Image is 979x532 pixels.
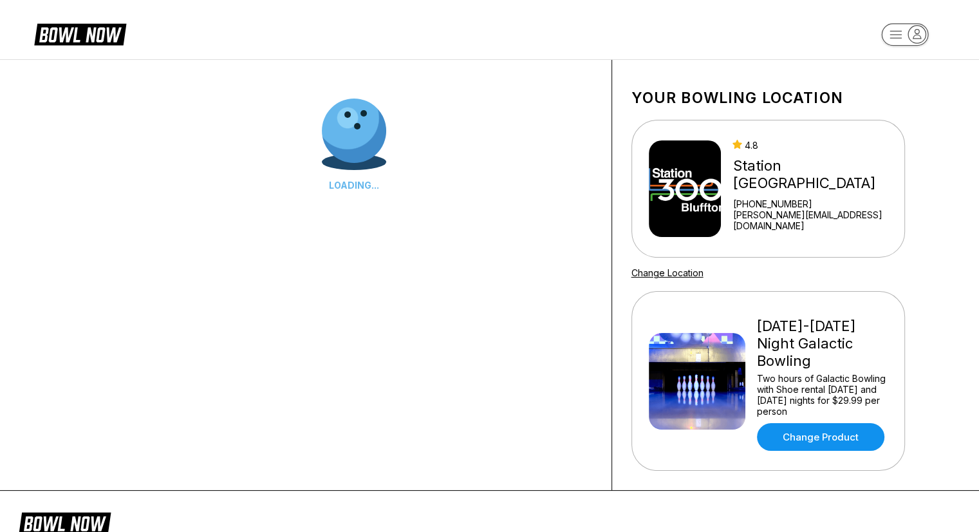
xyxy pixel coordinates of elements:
a: Change Product [757,423,884,451]
img: Station 300 Bluffton [649,140,722,237]
h1: Your bowling location [631,89,905,107]
div: Two hours of Galactic Bowling with Shoe rental [DATE] and [DATE] nights for $29.99 per person [757,373,888,417]
div: [DATE]-[DATE] Night Galactic Bowling [757,318,888,370]
div: Station [GEOGRAPHIC_DATA] [732,157,899,192]
a: Change Location [631,267,704,278]
div: 4.8 [732,140,899,151]
div: LOADING... [322,180,386,191]
a: [PERSON_NAME][EMAIL_ADDRESS][DOMAIN_NAME] [732,209,899,231]
img: Friday-Saturday Night Galactic Bowling [649,333,745,430]
div: [PHONE_NUMBER] [732,198,899,209]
